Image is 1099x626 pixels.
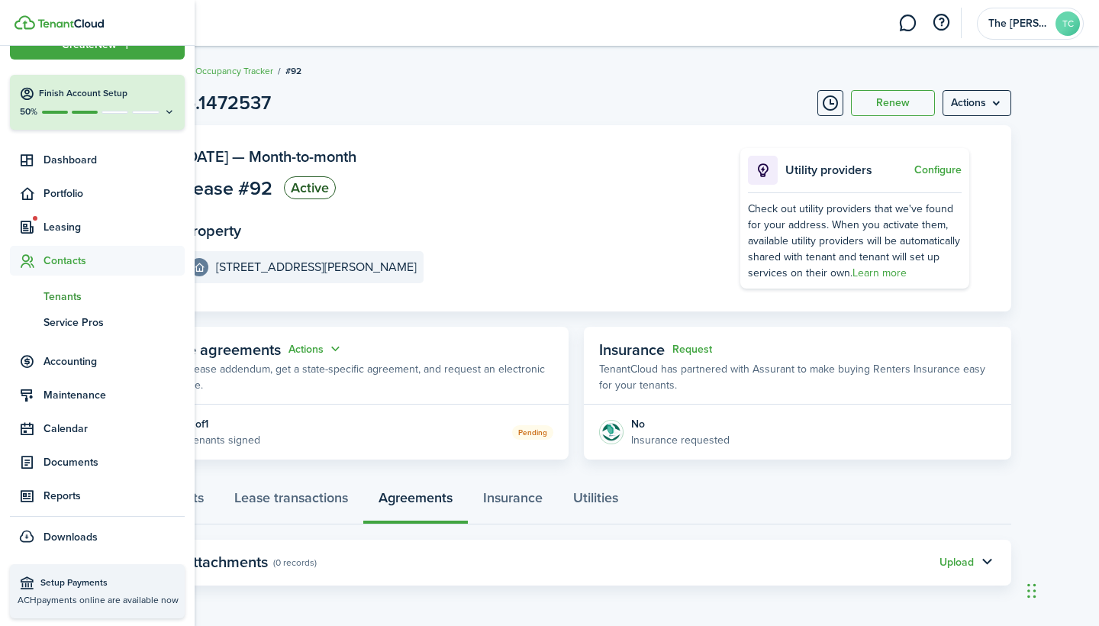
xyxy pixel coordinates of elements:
[558,479,633,524] a: Utilities
[44,353,185,369] span: Accounting
[928,10,954,36] button: Open resource center
[156,338,281,361] span: Lease agreements
[785,161,910,179] p: Utility providers
[943,90,1011,116] button: Open menu
[156,361,553,393] p: Build a lease addendum, get a state-specific agreement, and request an electronic signature.
[44,219,185,235] span: Leasing
[40,576,177,591] span: Setup Payments
[988,18,1049,29] span: The Clarence Mason Group LLC
[183,145,228,168] span: [DATE]
[249,145,356,168] span: Month-to-month
[852,265,907,281] a: Learn more
[1027,568,1036,614] div: Drag
[893,4,922,43] a: Messaging
[631,416,730,432] div: No
[171,89,271,118] h1: No.1472537
[44,488,185,504] span: Reports
[189,432,260,448] p: Tenants signed
[599,420,624,444] img: Insurance protection
[914,164,962,176] button: Configure
[44,152,185,168] span: Dashboard
[10,283,185,309] a: Tenants
[195,64,273,78] a: Occupancy Tracker
[37,593,179,607] span: payments online are available now
[183,179,272,198] span: Lease #92
[631,432,730,448] p: Insurance requested
[284,176,336,199] status: Active
[273,556,317,570] panel-main-subtitle: (0 records)
[18,593,177,607] p: ACH
[44,186,185,202] span: Portfolio
[62,40,117,50] span: Create New
[851,90,935,116] button: Renew
[10,309,185,335] a: Service Pros
[19,105,38,118] p: 50%
[817,90,843,116] button: Timeline
[1055,11,1080,36] avatar-text: TC
[44,315,185,331] span: Service Pros
[44,289,185,305] span: Tenants
[219,479,363,524] a: Lease transactions
[232,145,245,168] span: —
[183,222,241,240] panel-main-title: Property
[44,253,185,269] span: Contacts
[939,557,974,569] button: Upload
[44,454,185,470] span: Documents
[10,564,185,618] a: Setup PaymentsACHpayments online are available now
[943,90,1011,116] menu-btn: Actions
[1023,553,1099,626] iframe: Chat Widget
[44,387,185,403] span: Maintenance
[468,479,558,524] a: Insurance
[512,425,553,440] status: Pending
[599,338,665,361] span: Insurance
[748,201,962,281] div: Check out utility providers that we've found for your address. When you activate them, available ...
[39,87,176,100] h4: Finish Account Setup
[10,481,185,511] a: Reports
[37,19,104,28] img: TenantCloud
[672,344,712,356] button: Request
[216,260,417,274] e-details-info-title: [STREET_ADDRESS][PERSON_NAME]
[10,75,185,130] button: Finish Account Setup50%
[285,64,301,78] span: #92
[44,529,98,545] span: Downloads
[15,15,35,30] img: TenantCloud
[44,421,185,437] span: Calendar
[10,145,185,175] a: Dashboard
[288,340,343,358] button: Open menu
[974,550,1000,576] button: Toggle accordion
[189,416,260,432] div: 0 of 1
[599,361,996,393] p: TenantCloud has partnered with Assurant to make buying Renters Insurance easy for your tenants.
[288,340,343,358] button: Actions
[183,553,268,571] panel-main-title: Attachments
